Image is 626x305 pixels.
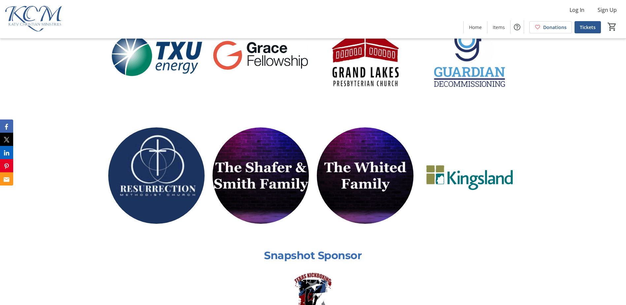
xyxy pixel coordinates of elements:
span: Donations [543,24,567,31]
a: Tickets [575,21,601,33]
img: logo [108,127,205,224]
span: Log In [570,6,584,14]
p: Snapshot Sponsor [108,248,518,263]
button: Cart [606,21,618,33]
img: logo [213,127,309,224]
span: Items [493,24,505,31]
span: Sign Up [598,6,617,14]
img: logo [421,127,518,224]
a: Items [487,21,510,33]
img: logo [421,7,518,104]
img: logo [317,127,413,224]
img: Katy Christian Ministries's Logo [4,3,63,36]
a: Home [464,21,487,33]
span: Tickets [580,24,596,31]
button: Sign Up [592,5,622,15]
img: logo [317,7,413,104]
button: Log In [564,5,590,15]
img: logo [213,7,309,104]
span: Home [469,24,482,31]
img: logo [108,7,205,104]
a: Donations [529,21,572,33]
button: Help [511,20,524,34]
